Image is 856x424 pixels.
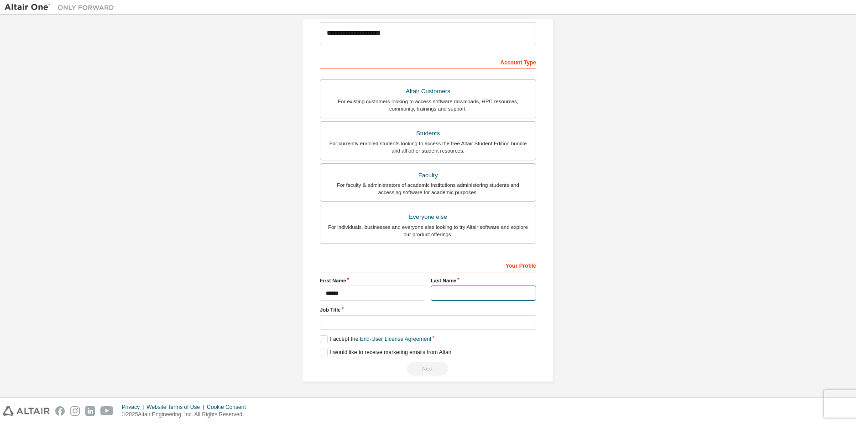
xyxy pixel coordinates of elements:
div: Faculty [326,169,530,182]
div: For faculty & administrators of academic institutions administering students and accessing softwa... [326,181,530,196]
img: linkedin.svg [85,406,95,416]
div: Everyone else [326,211,530,223]
label: I would like to receive marketing emails from Altair [320,349,451,356]
img: facebook.svg [55,406,65,416]
div: Account Type [320,54,536,69]
div: Your Profile [320,258,536,272]
div: Website Terms of Use [146,403,207,411]
p: © 2025 Altair Engineering, Inc. All Rights Reserved. [122,411,251,419]
div: For existing customers looking to access software downloads, HPC resources, community, trainings ... [326,98,530,112]
div: Read and acccept EULA to continue [320,362,536,376]
div: For currently enrolled students looking to access the free Altair Student Edition bundle and all ... [326,140,530,154]
label: I accept the [320,335,431,343]
img: instagram.svg [70,406,80,416]
img: altair_logo.svg [3,406,50,416]
div: Cookie Consent [207,403,251,411]
div: Privacy [122,403,146,411]
label: Last Name [431,277,536,284]
label: Job Title [320,306,536,313]
a: End-User License Agreement [360,336,432,342]
label: First Name [320,277,425,284]
div: For individuals, businesses and everyone else looking to try Altair software and explore our prod... [326,223,530,238]
img: Altair One [5,3,119,12]
div: Altair Customers [326,85,530,98]
img: youtube.svg [100,406,114,416]
div: Students [326,127,530,140]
